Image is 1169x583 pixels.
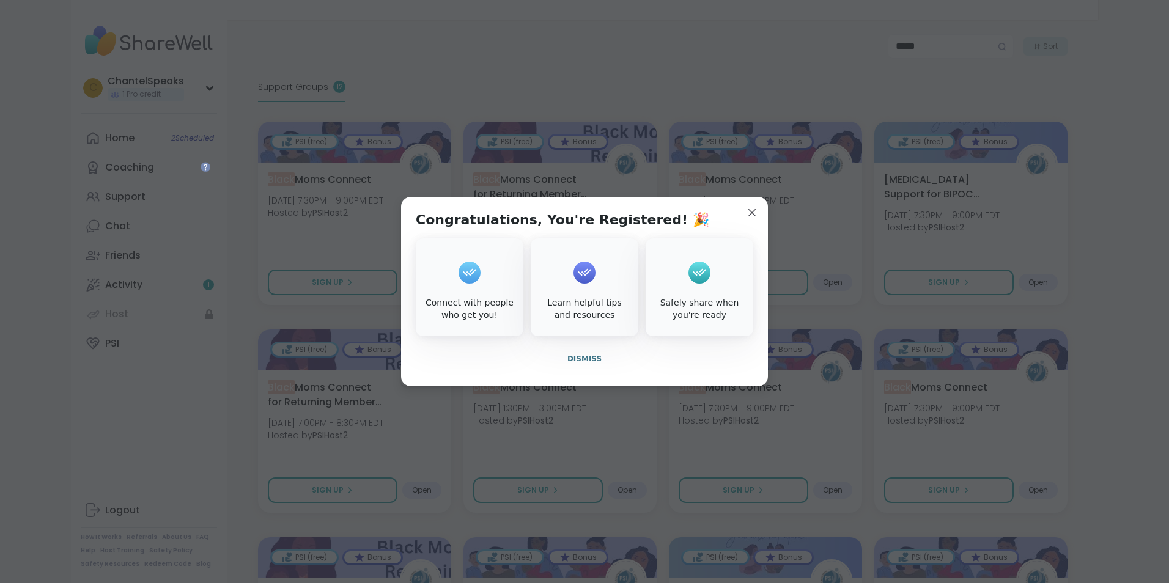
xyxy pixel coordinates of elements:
button: Dismiss [416,346,753,372]
div: Learn helpful tips and resources [533,297,636,321]
iframe: Spotlight [201,162,210,172]
h1: Congratulations, You're Registered! 🎉 [416,211,709,229]
span: Dismiss [567,354,602,363]
div: Safely share when you're ready [648,297,751,321]
div: Connect with people who get you! [418,297,521,321]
